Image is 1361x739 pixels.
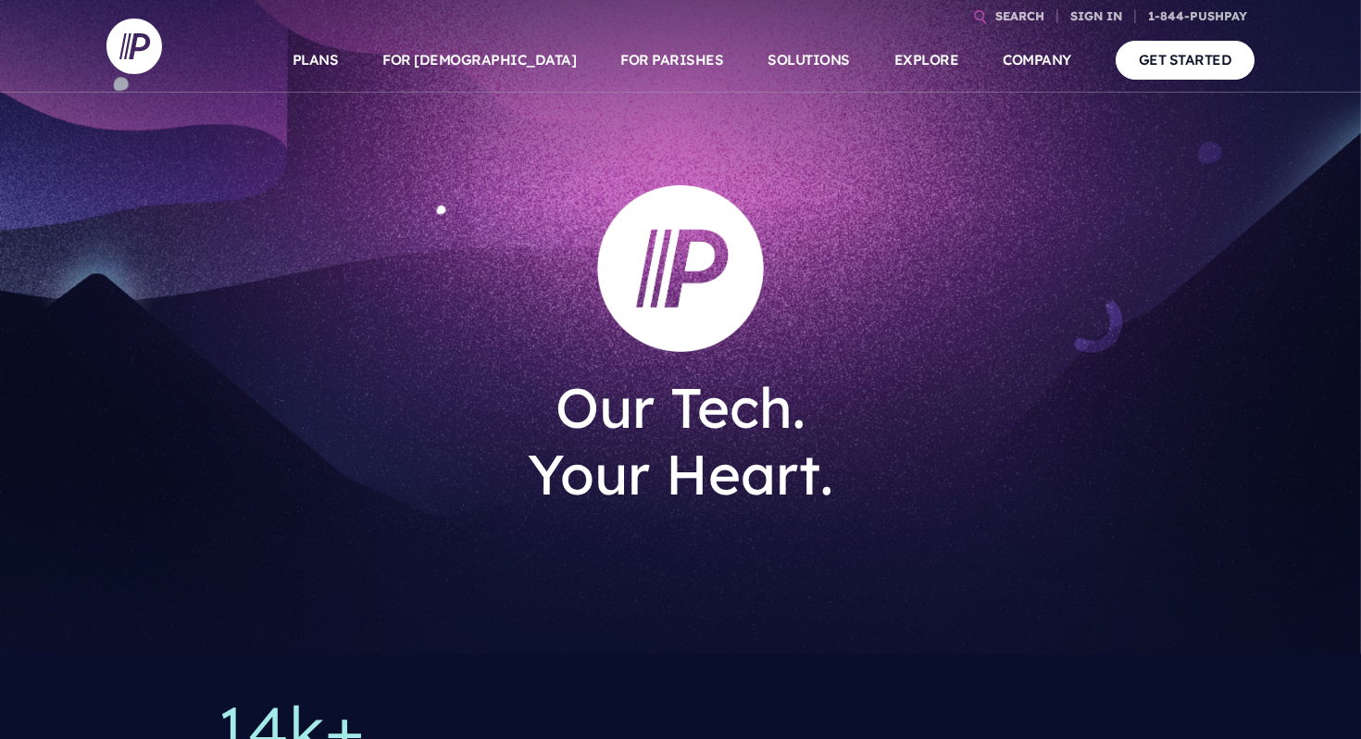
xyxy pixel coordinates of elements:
[768,28,850,93] a: SOLUTIONS
[382,28,576,93] a: FOR [DEMOGRAPHIC_DATA]
[408,359,953,522] h1: Our Tech. Your Heart.
[1116,41,1255,79] a: GET STARTED
[1003,28,1071,93] a: COMPANY
[620,28,723,93] a: FOR PARISHES
[293,28,339,93] a: PLANS
[894,28,959,93] a: EXPLORE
